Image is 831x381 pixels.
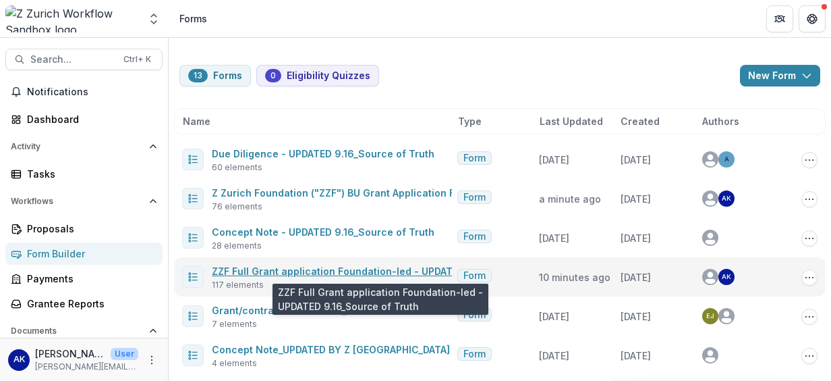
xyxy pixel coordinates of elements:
a: Form Builder [5,243,163,265]
span: [DATE] [621,154,651,166]
span: [DATE] [621,350,651,361]
button: Partners [766,5,793,32]
a: Concept Note_UPDATED BY Z [GEOGRAPHIC_DATA] [212,344,450,355]
div: Emelie Jutblad [706,313,714,320]
div: Anna Kucharczyk [13,355,25,364]
button: Open Workflows [5,190,163,212]
div: Proposals [27,222,152,236]
span: Activity [11,142,144,151]
span: Form [463,192,486,203]
svg: avatar [702,151,718,168]
nav: breadcrumb [174,9,212,28]
button: Open Activity [5,136,163,157]
span: [DATE] [539,154,569,166]
div: Anna Kucharczyk [722,195,731,202]
div: Tasks [27,167,152,181]
a: ZZF Full Grant application Foundation-led - UPDATED 9.16_Source of Truth [212,265,567,277]
svg: avatar [702,347,718,363]
button: Forms [179,65,251,86]
p: [PERSON_NAME] [35,347,105,361]
div: Ctrl + K [121,52,154,67]
div: Dashboard [27,112,152,126]
span: 0 [270,71,276,80]
span: 13 [194,71,202,80]
span: [DATE] [539,232,569,244]
span: 60 elements [212,161,262,174]
button: Open Documents [5,320,163,342]
a: Grant/contract amendment_FINAL [212,305,374,316]
p: User [111,348,138,360]
span: Last Updated [540,114,603,128]
span: Type [458,114,482,128]
div: Anna [724,156,729,163]
div: Forms [179,11,207,26]
div: Payments [27,272,152,286]
button: Options [801,270,818,286]
span: [DATE] [539,350,569,361]
button: Notifications [5,81,163,103]
span: [DATE] [621,272,651,283]
span: [DATE] [539,311,569,322]
span: Search... [30,54,115,66]
span: [DATE] [621,193,651,205]
svg: avatar [718,308,735,324]
button: More [144,352,160,368]
a: Due Diligence - UPDATED 9.16_Source of Truth [212,148,434,159]
button: Options [801,191,818,207]
div: Form Builder [27,247,152,261]
span: Authors [702,114,739,128]
svg: avatar [702,230,718,246]
span: [DATE] [621,311,651,322]
button: Options [801,309,818,325]
button: Get Help [799,5,826,32]
button: Options [801,348,818,364]
a: Tasks [5,163,163,185]
span: Form [463,153,486,164]
span: Form [463,349,486,360]
span: 7 elements [212,318,257,330]
button: Open entity switcher [144,5,163,32]
button: Options [801,230,818,247]
span: [DATE] [621,232,651,244]
span: 117 elements [212,279,264,291]
a: Dashboard [5,108,163,130]
span: Form [463,270,486,282]
button: Options [801,152,818,168]
a: Z Zurich Foundation ("ZZF") BU Grant Application Form - UPDATED 9.16 [212,187,548,199]
span: Workflows [11,197,144,206]
span: a minute ago [539,193,601,205]
button: Search... [5,49,163,70]
div: Grantee Reports [27,297,152,311]
a: Grantee Reports [5,293,163,315]
a: Proposals [5,218,163,240]
span: Notifications [27,86,157,98]
span: 4 elements [212,357,257,370]
span: Created [621,114,660,128]
p: [PERSON_NAME][EMAIL_ADDRESS][DOMAIN_NAME] [35,361,138,373]
svg: avatar [702,269,718,285]
span: Documents [11,326,144,336]
span: 76 elements [212,201,262,213]
button: New Form [740,65,820,86]
svg: avatar [702,190,718,207]
div: Anna Kucharczyk [722,274,731,280]
span: Form [463,309,486,321]
a: Payments [5,268,163,290]
img: Z Zurich Workflow Sandbox logo [5,5,139,32]
span: Form [463,231,486,243]
a: Concept Note - UPDATED 9.16_Source of Truth [212,226,434,238]
span: Name [183,114,210,128]
span: 28 elements [212,240,262,252]
span: 10 minutes ago [539,272,610,283]
button: Eligibility Quizzes [256,65,379,86]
